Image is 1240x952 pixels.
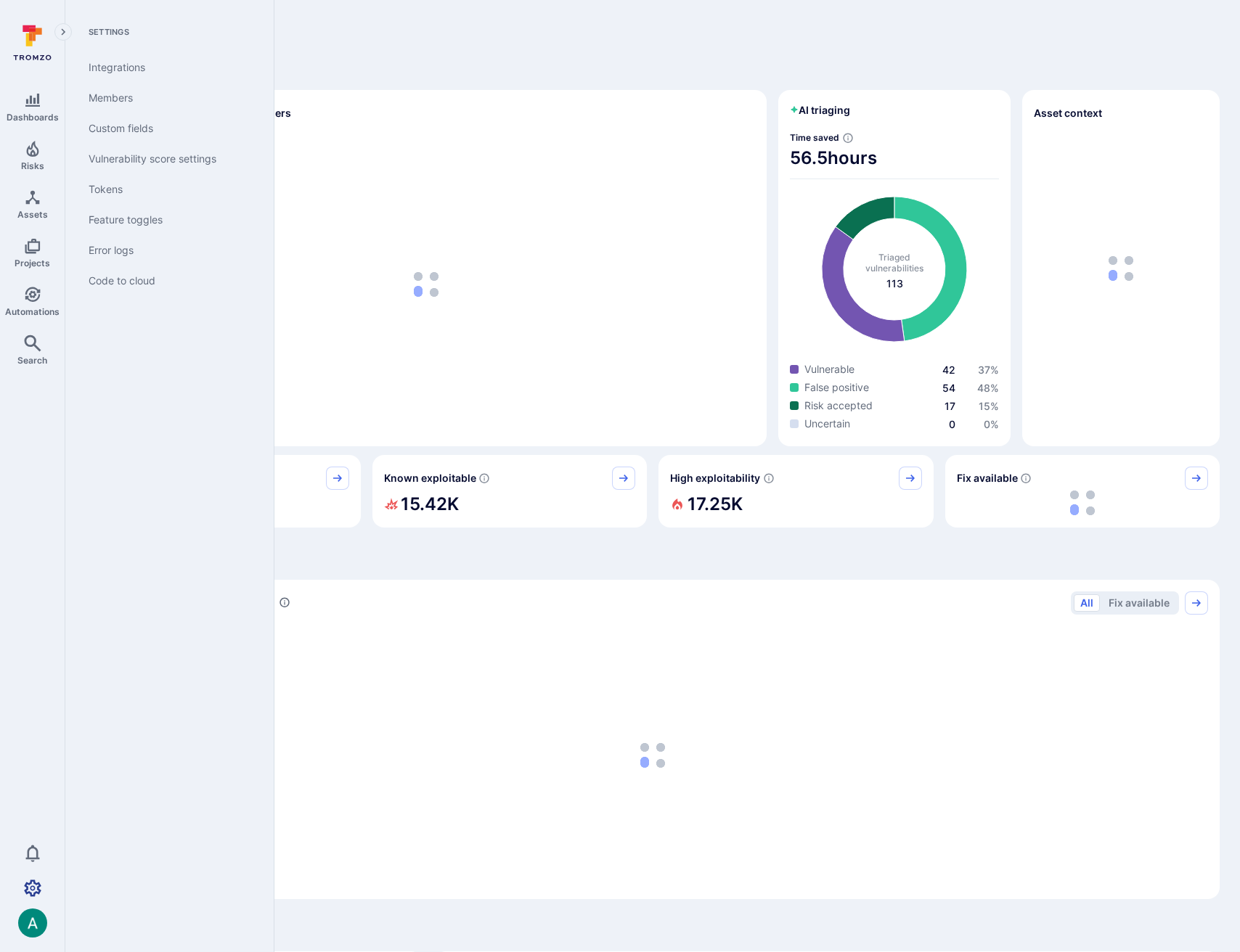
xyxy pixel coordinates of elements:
span: 37 % [978,364,999,376]
span: 48 % [977,382,999,394]
span: Time saved [790,132,839,143]
a: Error logs [77,235,256,266]
svg: EPSS score ≥ 0.7 [763,472,775,484]
span: Asset context [1034,106,1102,120]
a: Feature toggles [77,205,256,235]
span: Discover [86,61,1220,81]
button: Expand navigation menu [54,23,72,41]
a: 42 [942,364,955,376]
span: Settings [77,26,256,38]
span: 56.5 hours [790,147,999,170]
a: 17 [945,400,955,412]
i: Expand navigation menu [58,26,68,38]
span: 15 % [979,400,999,412]
span: Assets [17,209,48,220]
span: High exploitability [670,471,760,485]
img: Loading... [1070,491,1095,515]
span: total [886,276,903,291]
span: Uncertain [804,416,850,431]
a: 37% [978,364,999,376]
a: Code to cloud [77,266,256,296]
img: Loading... [414,272,439,297]
div: loading spinner [97,623,1208,887]
a: Vulnerability score settings [77,144,256,174]
h2: AI triaging [790,103,850,118]
span: Projects [15,258,50,268]
svg: Confirmed exploitable by KEV [478,472,490,484]
span: Vulnerable [804,362,854,377]
h2: 15.42K [401,490,459,519]
img: ACg8ocLSa5mPYBaXNx3eFu_EmspyJX0laNWN7cXOFirfQ7srZveEpg=s96-c [18,908,47,937]
a: Integrations [77,52,256,83]
a: 0 [949,418,955,430]
svg: Estimated based on an average time of 30 mins needed to triage each vulnerability [842,132,854,144]
button: All [1074,594,1100,612]
span: Risk accepted [804,398,873,413]
div: Known exploitable [372,455,648,528]
span: Search [17,355,47,366]
a: 48% [977,382,999,394]
a: 54 [942,382,955,394]
a: 15% [979,400,999,412]
div: loading spinner [957,490,1209,516]
button: Fix available [1102,594,1176,612]
span: Triaged vulnerabilities [865,252,923,274]
a: Tokens [77,174,256,205]
span: Prioritize [86,551,1220,571]
span: Risks [21,160,44,171]
a: Custom fields [77,113,256,144]
span: 0 % [984,418,999,430]
h2: 17.25K [688,490,743,519]
span: Dashboards [7,112,59,123]
div: Fix available [945,455,1220,528]
span: Remediate [86,922,1220,943]
div: Arjan Dehar [18,908,47,937]
span: Fix available [957,471,1018,485]
span: Known exploitable [384,471,476,485]
img: Loading... [640,743,665,768]
span: False positive [804,380,869,395]
a: Members [77,83,256,113]
div: High exploitability [658,455,934,528]
svg: Vulnerabilities with fix available [1020,472,1032,484]
a: 0% [984,418,999,430]
span: Automations [5,306,60,317]
div: Number of vulnerabilities in status 'Open' 'Triaged' and 'In process' grouped by score [279,595,290,610]
div: loading spinner [97,134,755,435]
